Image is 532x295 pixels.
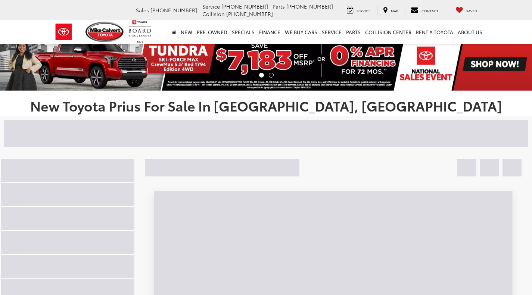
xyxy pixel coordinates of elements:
span: Sales [136,6,149,14]
a: Map [377,6,404,15]
span: Saved [466,8,477,13]
a: Specials [230,20,257,44]
a: Parts [344,20,363,44]
span: [PHONE_NUMBER] [150,6,197,14]
span: Collision [202,10,225,18]
a: Finance [257,20,283,44]
span: Parts [273,3,285,10]
span: Service [357,8,370,13]
a: Pre-Owned [195,20,230,44]
img: Mike Calvert Toyota [85,22,125,42]
a: About Us [455,20,485,44]
span: [PHONE_NUMBER] [286,3,333,10]
a: Home [169,20,178,44]
span: [PHONE_NUMBER] [221,3,268,10]
img: Toyota [50,20,78,44]
span: Service [202,3,220,10]
a: WE BUY CARS [283,20,320,44]
span: Contact [421,8,438,13]
a: Rent a Toyota [414,20,455,44]
a: My Saved Vehicles [450,6,483,15]
span: [PHONE_NUMBER] [226,10,273,18]
a: Service [320,20,344,44]
a: Collision Center [363,20,414,44]
a: New [178,20,195,44]
a: Contact [405,6,444,15]
a: Service [341,6,376,15]
span: Map [391,8,398,13]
